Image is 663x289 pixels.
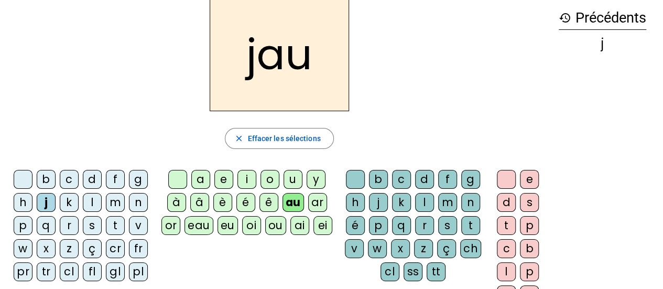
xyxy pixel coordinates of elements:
div: c [60,170,79,189]
div: cr [106,239,125,258]
div: k [392,193,411,212]
div: j [559,37,646,50]
div: q [392,216,411,235]
div: ei [313,216,332,235]
div: ç [83,239,102,258]
div: p [14,216,32,235]
div: â [190,193,209,212]
div: t [461,216,480,235]
div: eau [184,216,213,235]
div: v [129,216,148,235]
div: cl [381,262,399,281]
div: m [438,193,457,212]
div: ou [265,216,286,235]
div: g [129,170,148,189]
div: d [83,170,102,189]
div: f [106,170,125,189]
div: b [37,170,56,189]
div: ss [404,262,422,281]
div: é [236,193,255,212]
div: l [83,193,102,212]
div: p [369,216,388,235]
div: pr [14,262,32,281]
div: v [345,239,364,258]
div: i [237,170,256,189]
div: o [260,170,279,189]
div: ç [437,239,456,258]
div: s [520,193,539,212]
div: c [392,170,411,189]
div: t [106,216,125,235]
div: au [282,193,304,212]
div: z [60,239,79,258]
div: w [368,239,387,258]
div: g [461,170,480,189]
div: w [14,239,32,258]
div: d [497,193,516,212]
div: b [520,239,539,258]
div: k [60,193,79,212]
div: tt [427,262,445,281]
div: fl [83,262,102,281]
div: gl [106,262,125,281]
div: eu [218,216,238,235]
div: ar [308,193,327,212]
div: p [520,262,539,281]
div: l [415,193,434,212]
div: è [213,193,232,212]
div: e [520,170,539,189]
div: tr [37,262,56,281]
div: z [414,239,433,258]
div: b [369,170,388,189]
div: pl [129,262,148,281]
div: t [497,216,516,235]
div: n [129,193,148,212]
div: ai [290,216,309,235]
div: ê [259,193,278,212]
div: x [391,239,410,258]
div: ch [460,239,481,258]
mat-icon: history [559,12,571,24]
div: r [415,216,434,235]
div: fr [129,239,148,258]
div: y [307,170,325,189]
div: à [167,193,186,212]
div: c [497,239,516,258]
div: f [438,170,457,189]
button: Effacer les sélections [225,128,333,149]
div: a [191,170,210,189]
div: e [214,170,233,189]
div: h [346,193,365,212]
div: r [60,216,79,235]
div: or [161,216,180,235]
div: s [83,216,102,235]
div: h [14,193,32,212]
div: oi [242,216,261,235]
mat-icon: close [234,134,243,143]
div: q [37,216,56,235]
div: l [497,262,516,281]
div: m [106,193,125,212]
div: é [346,216,365,235]
div: s [438,216,457,235]
span: Effacer les sélections [247,132,320,145]
div: j [369,193,388,212]
div: p [520,216,539,235]
div: cl [60,262,79,281]
div: j [37,193,56,212]
div: n [461,193,480,212]
div: d [415,170,434,189]
div: u [284,170,302,189]
h3: Précédents [559,6,646,30]
div: x [37,239,56,258]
